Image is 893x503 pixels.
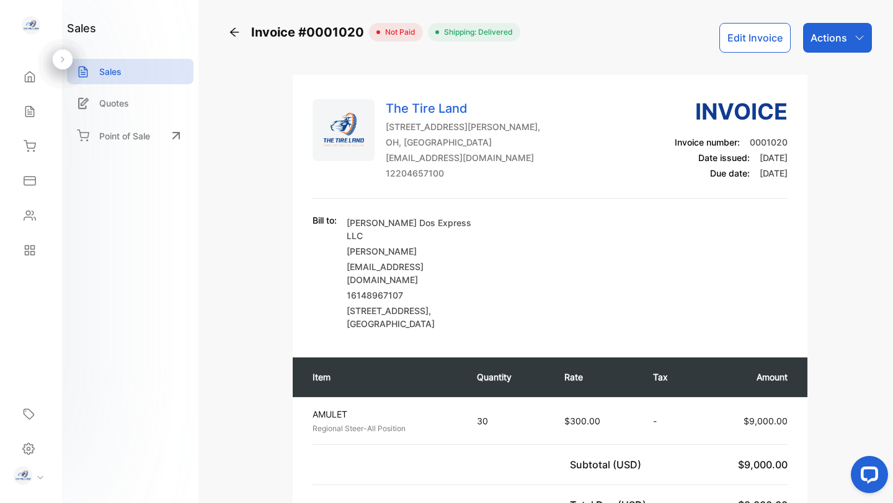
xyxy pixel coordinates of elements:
p: [EMAIL_ADDRESS][DOMAIN_NAME] [386,151,540,164]
h1: sales [67,20,96,37]
span: 0001020 [750,137,788,147]
p: Actions [811,30,847,45]
p: AMULET [313,408,455,421]
p: [PERSON_NAME] Dos Express LLC [347,216,489,242]
p: Regional Steer-All Position [313,423,455,434]
button: Edit Invoice [719,23,791,53]
p: [STREET_ADDRESS][PERSON_NAME], [386,120,540,133]
span: $9,000.00 [738,458,788,471]
p: 16148967107 [347,289,489,302]
h3: Invoice [675,95,788,128]
span: [DATE] [760,152,788,163]
p: [PERSON_NAME] [347,245,489,258]
span: $300.00 [564,416,600,426]
p: 30 [477,414,540,427]
p: The Tire Land [386,99,540,118]
span: [DATE] [760,168,788,178]
span: Invoice number: [675,137,740,147]
iframe: LiveChat chat widget [841,451,893,503]
p: Rate [564,370,629,383]
a: Point of Sale [67,122,193,149]
span: $9,000.00 [744,416,788,426]
p: Quotes [99,97,129,110]
img: profile [14,466,32,485]
p: Sales [99,65,122,78]
p: Point of Sale [99,129,150,142]
p: Quantity [477,370,540,383]
img: Company Logo [313,99,375,161]
a: Quotes [67,90,193,116]
p: Item [313,370,452,383]
a: Sales [67,59,193,84]
span: Due date: [710,168,750,178]
span: Shipping: Delivered [439,27,513,38]
p: OH, [GEOGRAPHIC_DATA] [386,136,540,149]
span: [STREET_ADDRESS] [347,305,429,316]
p: [EMAIL_ADDRESS][DOMAIN_NAME] [347,260,489,286]
p: 12204657100 [386,167,540,180]
span: Invoice #0001020 [251,23,369,42]
p: - [653,414,686,427]
p: Bill to: [313,214,337,227]
span: not paid [380,27,415,38]
img: logo [22,16,40,35]
button: Actions [803,23,872,53]
span: Date issued: [698,152,750,163]
p: Amount [711,370,788,383]
p: Tax [653,370,686,383]
p: Subtotal (USD) [570,457,646,472]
